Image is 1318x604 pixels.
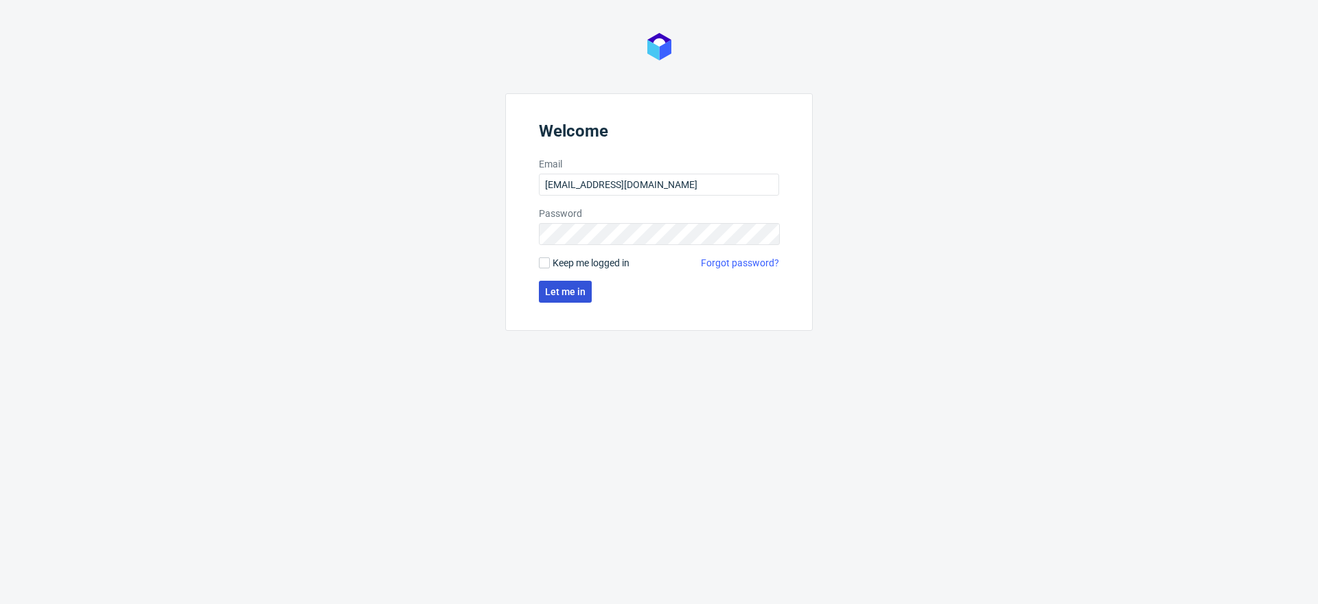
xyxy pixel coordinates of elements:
button: Let me in [539,281,592,303]
header: Welcome [539,121,779,146]
label: Email [539,157,779,171]
span: Let me in [545,287,586,297]
a: Forgot password? [701,256,779,270]
span: Keep me logged in [553,256,629,270]
input: you@youremail.com [539,174,779,196]
label: Password [539,207,779,220]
